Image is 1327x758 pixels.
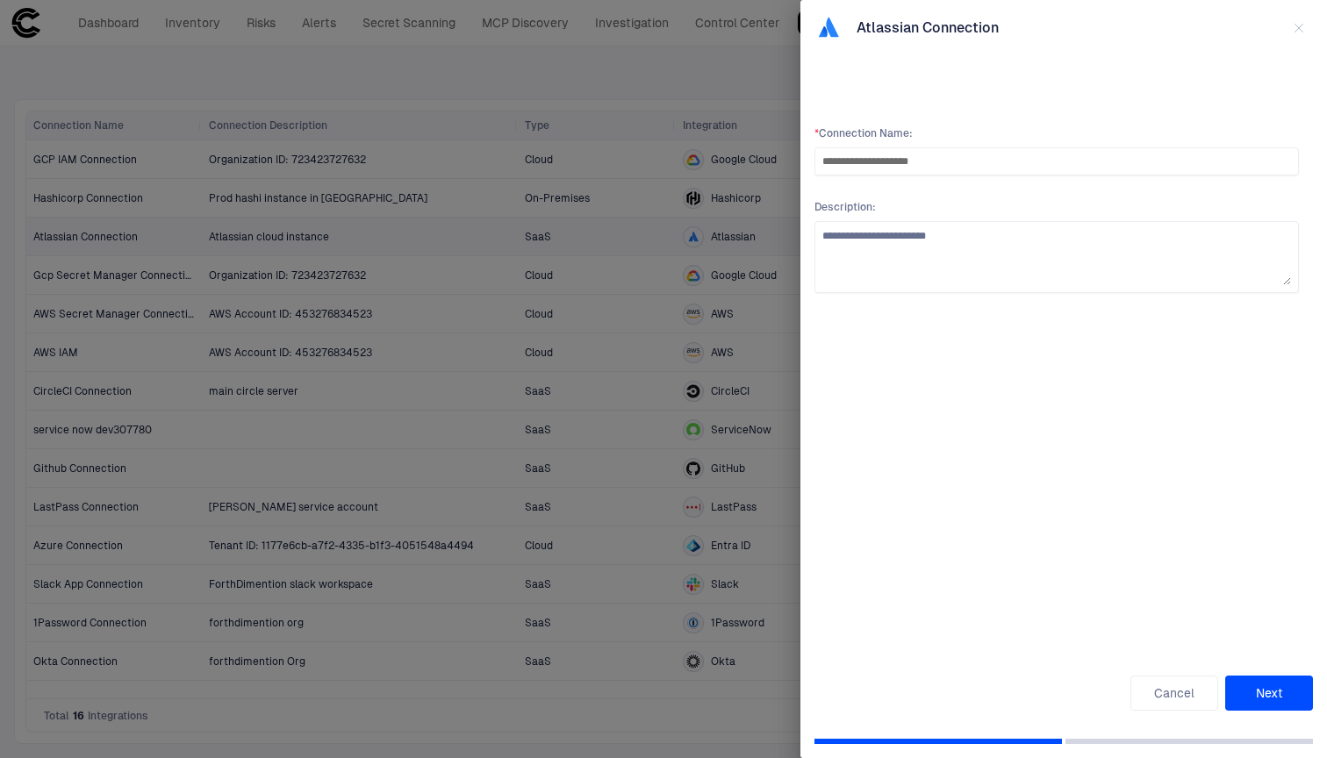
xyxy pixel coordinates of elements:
button: Cancel [1130,676,1218,711]
span: Description : [814,200,1299,214]
span: Connection Name : [814,126,1299,140]
div: Atlassian [814,14,843,42]
button: Next [1225,676,1313,711]
span: Atlassian Connection [857,19,999,37]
